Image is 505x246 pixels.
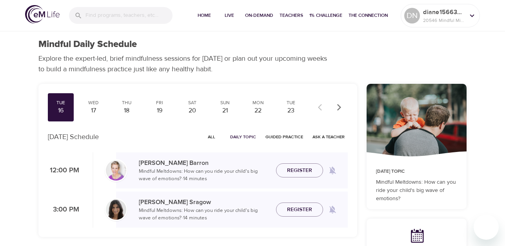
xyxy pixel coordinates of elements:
p: Explore the expert-led, brief mindfulness sessions for [DATE] or plan out your upcoming weeks to ... [38,53,332,74]
button: Daily Topic [227,131,259,143]
span: Register [287,166,312,175]
button: All [199,131,224,143]
p: [DATE] Schedule [48,132,99,142]
p: 3:00 PM [48,204,79,215]
button: Guided Practice [262,131,306,143]
div: Fri [150,99,169,106]
div: 20 [183,106,202,115]
input: Find programs, teachers, etc... [85,7,173,24]
img: logo [25,5,60,24]
div: Tue [51,99,71,106]
div: 21 [215,106,235,115]
span: Daily Topic [230,133,256,141]
span: On-Demand [245,11,273,20]
span: 1% Challenge [309,11,342,20]
span: Remind me when a class goes live every Tuesday at 3:00 PM [323,200,342,219]
button: Register [276,203,323,217]
button: Register [276,163,323,178]
span: Register [287,205,312,215]
div: Thu [117,99,136,106]
span: The Connection [349,11,388,20]
span: Ask a Teacher [312,133,345,141]
div: Tue [281,99,301,106]
div: 22 [248,106,268,115]
p: Mindful Meltdowns: How can you ride your child's big wave of emotions? · 14 minutes [139,168,270,183]
span: Live [220,11,239,20]
iframe: Button to launch messaging window [474,215,499,240]
div: Sat [183,99,202,106]
span: Guided Practice [265,133,303,141]
p: [PERSON_NAME] Sragow [139,197,270,207]
p: diane1566335036 [423,7,465,17]
div: 17 [84,106,104,115]
span: All [202,133,221,141]
div: 18 [117,106,136,115]
div: Mon [248,99,268,106]
p: 20546 Mindful Minutes [423,17,465,24]
div: Sun [215,99,235,106]
p: Mindful Meltdowns: How can you ride your child's big wave of emotions? · 14 minutes [139,207,270,222]
p: [DATE] Topic [376,168,457,175]
span: Home [195,11,214,20]
div: 23 [281,106,301,115]
div: DN [404,8,420,24]
p: [PERSON_NAME] Barron [139,158,270,168]
img: kellyb.jpg [106,160,126,181]
span: Remind me when a class goes live every Tuesday at 12:00 PM [323,161,342,180]
span: Teachers [280,11,303,20]
h1: Mindful Daily Schedule [38,39,137,50]
button: Ask a Teacher [309,131,348,143]
div: Wed [84,99,104,106]
div: 16 [51,106,71,115]
img: Lara_Sragow-min.jpg [106,199,126,220]
p: 12:00 PM [48,165,79,176]
p: Mindful Meltdowns: How can you ride your child's big wave of emotions? [376,178,457,203]
div: 19 [150,106,169,115]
